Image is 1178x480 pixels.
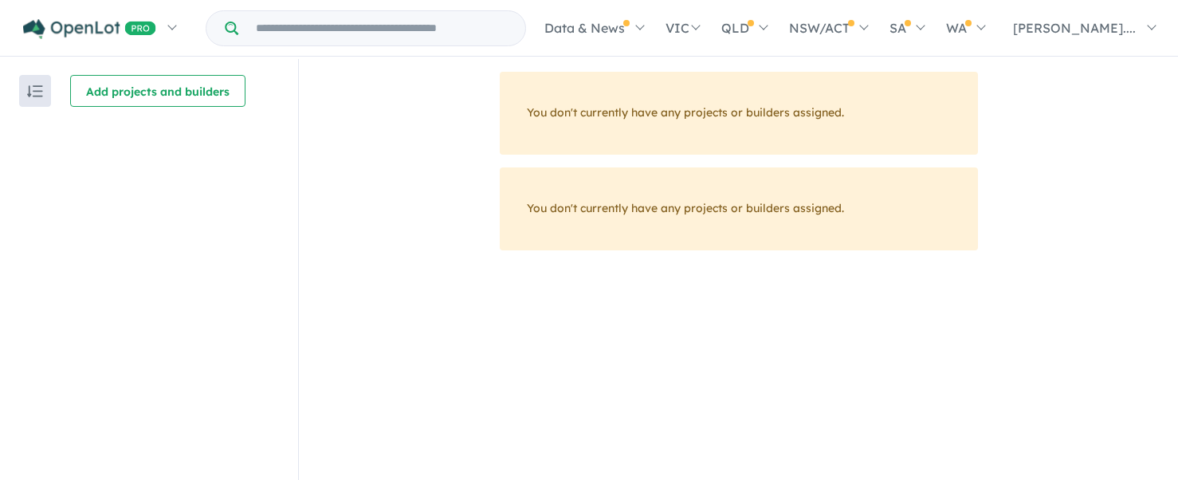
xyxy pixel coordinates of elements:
img: Openlot PRO Logo White [23,19,156,39]
img: sort.svg [27,85,43,97]
div: You don't currently have any projects or builders assigned. [500,167,978,250]
span: [PERSON_NAME].... [1013,20,1136,36]
div: You don't currently have any projects or builders assigned. [500,72,978,155]
button: Add projects and builders [70,75,245,107]
input: Try estate name, suburb, builder or developer [241,11,522,45]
